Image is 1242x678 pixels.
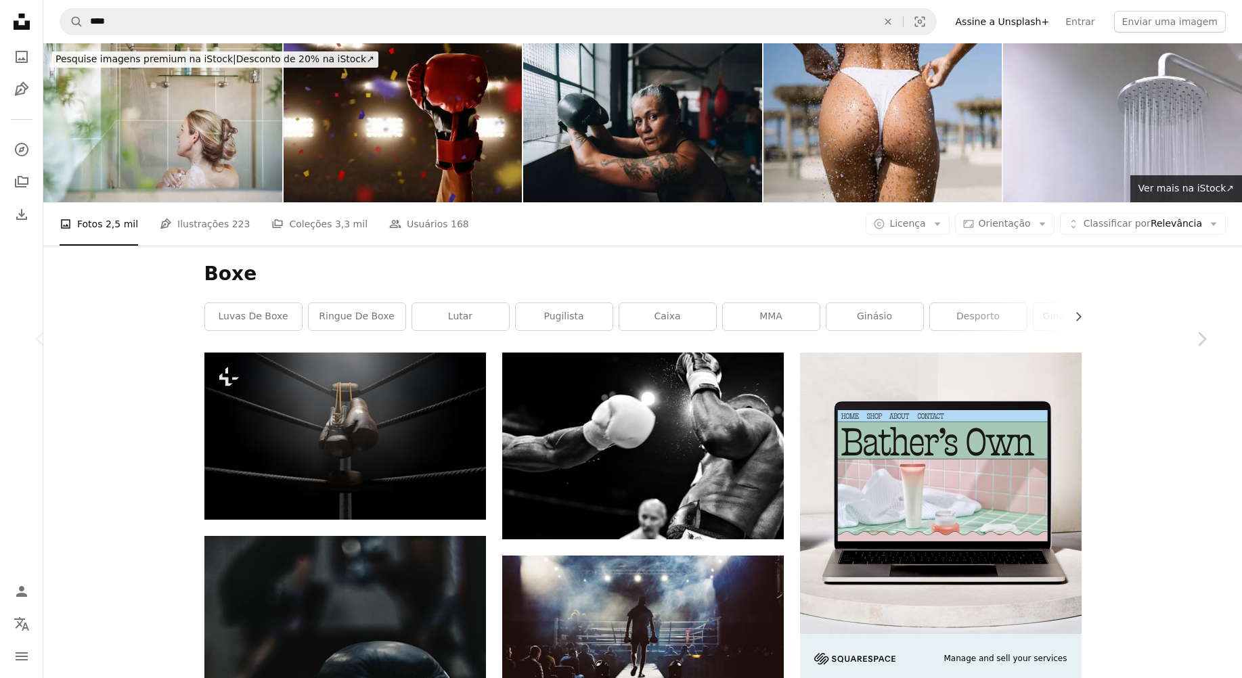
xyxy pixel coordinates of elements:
a: Um close-up do canto de um antigo ringue de boxe vintage cercado por cordas iluminadas por um hol... [204,430,486,442]
button: Licença [866,213,949,235]
a: ringue de boxe [309,303,405,330]
button: Pesquisa visual [904,9,936,35]
button: Idioma [8,610,35,637]
a: Entrar [1057,11,1103,32]
img: Vista traseira, de, um, mulher, ligado, um, praia, chuveiro, sob, luz do dia brilhante [763,43,1002,202]
a: Assine a Unsplash+ [948,11,1058,32]
button: Menu [8,643,35,670]
a: Ilustrações [8,76,35,103]
img: Boxer para ganhar a partida [284,43,523,202]
a: pugilista [516,303,613,330]
span: Orientação [979,218,1031,229]
a: Próximo [1161,274,1242,404]
span: Classificar por [1084,218,1151,229]
span: 3,3 mil [335,217,368,231]
span: Manage and sell your services [944,653,1067,664]
span: Pesquise imagens premium na iStock | [56,53,236,64]
a: Ilustrações 223 [160,202,250,246]
a: desporto [930,303,1027,330]
button: Limpar [873,9,903,35]
button: Pesquise na Unsplash [60,9,83,35]
a: Explorar [8,136,35,163]
a: luvas de boxe [205,303,302,330]
img: file-1707883121023-8e3502977149image [800,353,1082,634]
button: Enviar uma imagem [1114,11,1226,32]
button: rolar lista para a direita [1066,303,1082,330]
span: Licença [889,218,925,229]
img: Mulher adulta meados de meados de aplicar sabão no ombro durante o banho em casa [43,43,282,202]
img: file-1705255347840-230a6ab5bca9image [814,653,895,664]
h1: Boxe [204,262,1082,286]
a: Histórico de downloads [8,201,35,228]
a: Pesquise imagens premium na iStock|Desconto de 20% na iStock↗ [43,43,386,76]
span: Relevância [1084,217,1202,231]
span: 168 [451,217,469,231]
img: Ligando a cabeça do chuveiro no banheiro, a água sai do chuveiro. [1003,43,1242,202]
a: Coleções [8,168,35,196]
a: Entrar / Cadastrar-se [8,578,35,605]
a: Ver mais na iStock↗ [1130,175,1242,202]
a: MMA [723,303,820,330]
a: Fotos [8,43,35,70]
img: Retrato de uma mulher boxeadora cansada em uma academia de boxe [523,43,762,202]
a: ginásio de boxe [1034,303,1130,330]
img: Um close-up do canto de um antigo ringue de boxe vintage cercado por cordas iluminadas por um hol... [204,353,486,520]
form: Pesquise conteúdo visual em todo o site [60,8,937,35]
img: Gancho de esquerda em uma luta de boxe [502,353,784,539]
a: man standing and walking going on boxing ring surrounded with people [502,643,784,655]
button: Classificar porRelevância [1060,213,1226,235]
a: Usuários 168 [389,202,469,246]
a: lutar [412,303,509,330]
span: 223 [232,217,250,231]
a: Gancho de esquerda em uma luta de boxe [502,440,784,452]
a: ginásio [826,303,923,330]
div: Desconto de 20% na iStock ↗ [51,51,378,68]
a: caixa [619,303,716,330]
button: Orientação [955,213,1055,235]
span: Ver mais na iStock ↗ [1138,183,1234,194]
a: Coleções 3,3 mil [271,202,368,246]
